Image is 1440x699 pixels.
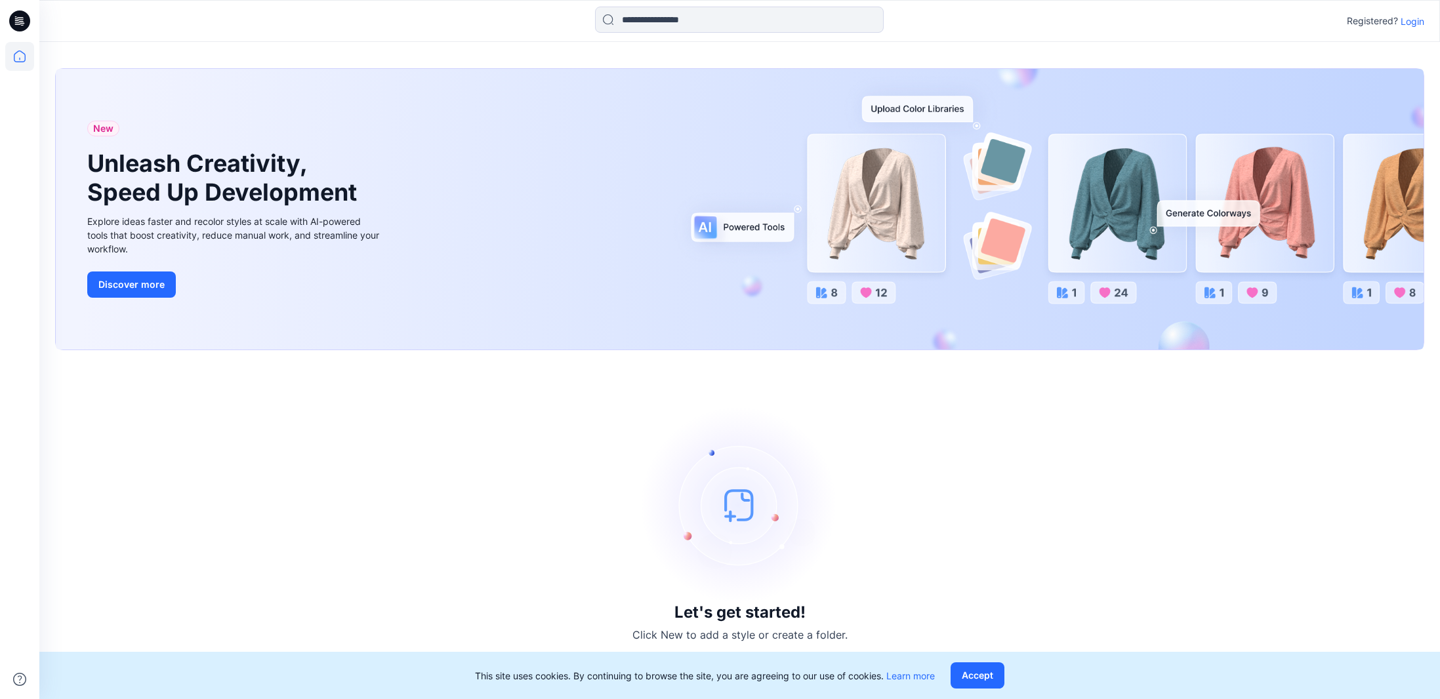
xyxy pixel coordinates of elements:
span: New [93,121,113,136]
p: This site uses cookies. By continuing to browse the site, you are agreeing to our use of cookies. [475,669,935,683]
a: Learn more [886,670,935,681]
p: Click New to add a style or create a folder. [632,627,848,643]
p: Login [1401,14,1424,28]
h3: Let's get started! [674,603,806,622]
button: Accept [951,662,1004,689]
button: Discover more [87,271,176,298]
img: empty-state-image.svg [642,407,838,603]
a: Discover more [87,271,382,298]
h1: Unleash Creativity, Speed Up Development [87,150,363,206]
p: Registered? [1347,13,1398,29]
div: Explore ideas faster and recolor styles at scale with AI-powered tools that boost creativity, red... [87,214,382,256]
